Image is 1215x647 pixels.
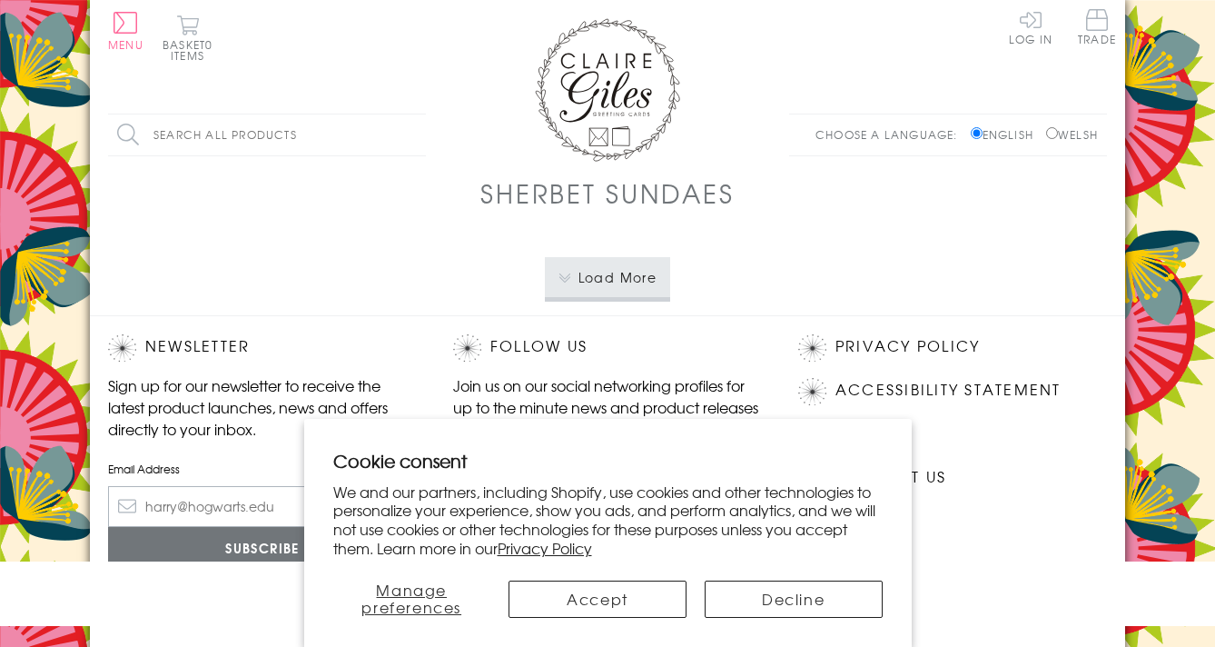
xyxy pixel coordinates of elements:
[1009,9,1052,45] a: Log In
[545,257,671,297] button: Load More
[163,15,212,61] button: Basket0 items
[108,36,143,53] span: Menu
[108,486,417,527] input: harry@hogwarts.edu
[971,127,983,139] input: English
[108,461,417,477] label: Email Address
[535,18,680,162] img: Claire Giles Greetings Cards
[835,378,1062,403] a: Accessibility Statement
[453,334,762,362] h2: Follow Us
[361,579,461,618] span: Manage preferences
[333,483,883,558] p: We and our partners, including Shopify, use cookies and other technologies to personalize your ex...
[971,126,1042,143] label: English
[835,334,980,359] a: Privacy Policy
[108,12,143,50] button: Menu
[171,36,212,64] span: 0 items
[1078,9,1116,48] a: Trade
[509,581,687,618] button: Accept
[1046,127,1058,139] input: Welsh
[498,537,592,559] a: Privacy Policy
[333,581,491,618] button: Manage preferences
[408,114,426,155] input: Search
[705,581,883,618] button: Decline
[453,374,762,440] p: Join us on our social networking profiles for up to the minute news and product releases the mome...
[108,527,417,568] input: Subscribe
[1046,126,1098,143] label: Welsh
[108,374,417,440] p: Sign up for our newsletter to receive the latest product launches, news and offers directly to yo...
[815,126,967,143] p: Choose a language:
[333,448,883,473] h2: Cookie consent
[480,174,734,212] h1: Sherbet Sundaes
[1078,9,1116,45] span: Trade
[108,334,417,362] h2: Newsletter
[108,114,426,155] input: Search all products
